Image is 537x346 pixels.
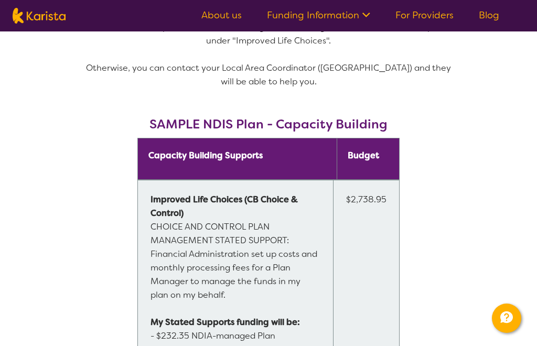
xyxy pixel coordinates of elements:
a: For Providers [395,9,454,21]
span: CHOICE AND CONTROL PLAN MANAGEMENT STATED SUPPORT: Financial Administration set up costs and mont... [151,194,319,300]
h3: SAMPLE NDIS Plan - Capacity Building [80,117,457,132]
button: Channel Menu [492,304,521,333]
p: Otherwise, you can contact your Local Area Coordinator ([GEOGRAPHIC_DATA]) and they will be able ... [80,61,457,89]
span: $2,738.95 [346,194,386,205]
img: Karista logo [13,8,66,24]
a: About us [201,9,242,21]
a: Funding Information [267,9,370,21]
strong: My Stated Supports funding will be: [151,317,300,328]
p: Below is an example of where Plan Management funding can be found in an NDIS plan under "Improved... [80,20,457,48]
span: Budget [348,150,379,161]
span: Capacity Building Supports [148,150,263,161]
a: Blog [479,9,499,21]
strong: Improved Life Choices (CB Choice & Control) [151,194,300,219]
